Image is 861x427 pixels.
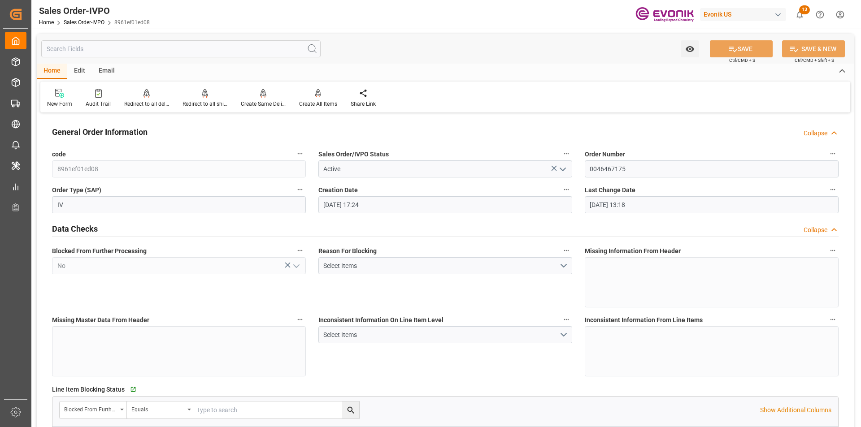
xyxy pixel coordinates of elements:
[37,64,67,79] div: Home
[183,100,227,108] div: Redirect to all shipments
[729,57,755,64] span: Ctrl/CMD + S
[710,40,773,57] button: SAVE
[294,148,306,160] button: code
[561,148,572,160] button: Sales Order/IVPO Status
[52,385,125,394] span: Line Item Blocking Status
[127,401,194,418] button: open menu
[555,162,569,176] button: open menu
[299,100,337,108] div: Create All Items
[52,126,148,138] h2: General Order Information
[318,257,572,274] button: open menu
[782,40,845,57] button: SAVE & NEW
[318,185,358,195] span: Creation Date
[241,100,286,108] div: Create Same Delivery Date
[827,245,839,256] button: Missing Information From Header
[47,100,72,108] div: New Form
[342,401,359,418] button: search button
[52,185,101,195] span: Order Type (SAP)
[827,314,839,325] button: Inconsistent Information From Line Items
[294,184,306,195] button: Order Type (SAP)
[760,405,831,415] p: Show Additional Columns
[60,401,127,418] button: open menu
[585,246,681,256] span: Missing Information From Header
[52,315,149,325] span: Missing Master Data From Header
[289,259,302,273] button: open menu
[318,246,377,256] span: Reason For Blocking
[86,100,111,108] div: Audit Trail
[294,245,306,256] button: Blocked From Further Processing
[194,401,359,418] input: Type to search
[700,8,786,21] div: Evonik US
[681,40,699,57] button: open menu
[131,403,184,414] div: Equals
[351,100,376,108] div: Share Link
[585,315,703,325] span: Inconsistent Information From Line Items
[294,314,306,325] button: Missing Master Data From Header
[804,225,827,235] div: Collapse
[561,245,572,256] button: Reason For Blocking
[810,4,830,25] button: Help Center
[323,261,559,271] div: Select Items
[561,314,572,325] button: Inconsistent Information On Line Item Level
[67,64,92,79] div: Edit
[318,196,572,213] input: DD.MM.YYYY HH:MM
[323,330,559,340] div: Select Items
[52,150,66,159] span: code
[39,4,150,17] div: Sales Order-IVPO
[585,196,839,213] input: DD.MM.YYYY HH:MM
[124,100,169,108] div: Redirect to all deliveries
[804,129,827,138] div: Collapse
[52,246,147,256] span: Blocked From Further Processing
[635,7,694,22] img: Evonik-brand-mark-Deep-Purple-RGB.jpeg_1700498283.jpeg
[799,5,810,14] span: 13
[39,19,54,26] a: Home
[700,6,790,23] button: Evonik US
[318,326,572,343] button: open menu
[790,4,810,25] button: show 13 new notifications
[318,150,389,159] span: Sales Order/IVPO Status
[795,57,834,64] span: Ctrl/CMD + Shift + S
[64,19,104,26] a: Sales Order-IVPO
[52,223,98,235] h2: Data Checks
[41,40,321,57] input: Search Fields
[585,185,635,195] span: Last Change Date
[64,403,117,414] div: Blocked From Further Processing
[92,64,122,79] div: Email
[827,184,839,195] button: Last Change Date
[561,184,572,195] button: Creation Date
[585,150,625,159] span: Order Number
[318,315,444,325] span: Inconsistent Information On Line Item Level
[827,148,839,160] button: Order Number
